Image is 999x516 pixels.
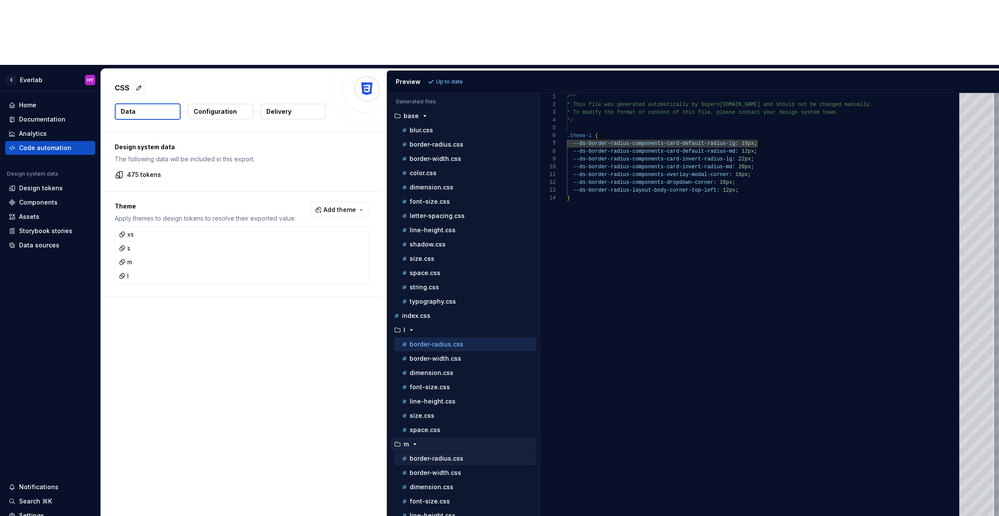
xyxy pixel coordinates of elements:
[311,202,369,218] button: Add theme
[436,78,463,85] p: Up to date
[19,241,59,250] div: Data sources
[7,170,58,177] div: Design system data
[394,482,536,492] button: dimension.css
[5,127,95,141] a: Analytics
[323,205,356,214] span: Add theme
[751,164,754,170] span: ;
[115,103,181,120] button: Data
[394,297,536,306] button: typography.css
[119,272,129,280] div: l
[410,155,461,162] p: border-width.css
[410,412,434,419] p: size.css
[394,183,536,192] button: dimension.css
[410,469,461,476] p: border-width.css
[540,171,556,179] div: 11
[410,170,436,176] p: color.css
[115,155,369,163] p: The following data will be included in this export.
[729,156,735,162] span: g:
[540,163,556,171] div: 10
[2,71,99,89] button: EEverlabHY
[573,141,729,147] span: --ds-border-radius-components-card-default-radius-
[396,77,420,86] div: Preview
[410,298,456,305] p: typography.css
[394,468,536,478] button: border-width.css
[540,116,556,124] div: 4
[738,156,751,162] span: 22px
[404,441,409,448] p: m
[573,156,729,162] span: --ds-border-radius-components-card-invert-radius-l
[394,411,536,420] button: size.css
[394,454,536,463] button: border-radius.css
[19,115,65,124] div: Documentation
[394,168,536,178] button: color.css
[19,227,72,235] div: Storybook stories
[567,195,570,201] span: }
[394,211,536,221] button: letter-spacing.css
[127,170,161,179] p: 475 tokens
[404,112,419,119] p: base
[410,369,453,376] p: dimension.css
[573,172,729,178] span: --ds-border-radius-components-overlay-modal-corner
[540,93,556,101] div: 1
[573,148,729,154] span: --ds-border-radius-components-card-default-radius-
[119,230,134,239] div: xs
[410,484,453,490] p: dimension.css
[396,98,531,105] p: Generated files
[720,109,838,115] span: lease contact your design system team.
[410,227,456,234] p: line-height.css
[5,196,95,209] a: Components
[19,497,52,506] div: Search ⌘K
[540,186,556,194] div: 13
[540,155,556,163] div: 9
[19,483,58,491] div: Notifications
[751,156,754,162] span: ;
[540,147,556,155] div: 8
[573,187,720,193] span: --ds-border-radius-layout-body-corner-top-left:
[5,141,95,155] a: Code automation
[410,184,453,191] p: dimension.css
[732,179,735,186] span: ;
[115,214,296,223] p: Apply themes to design tokens to resolve their exported value.
[738,164,751,170] span: 20px
[595,133,598,139] span: {
[394,354,536,363] button: border-width.css
[723,187,735,193] span: 12px
[735,172,748,178] span: 16px
[394,125,536,135] button: blur.css
[754,141,757,147] span: ;
[394,225,536,235] button: line-height.css
[410,284,439,291] p: string.css
[394,268,536,278] button: space.css
[720,179,732,186] span: 16px
[729,172,732,178] span: :
[540,132,556,140] div: 6
[742,141,754,147] span: 16px
[748,172,751,178] span: ;
[567,133,592,139] span: .theme-l
[5,480,95,494] button: Notifications
[742,148,754,154] span: 12px
[6,75,16,85] div: E
[188,104,253,119] button: Configuration
[87,77,94,83] div: HY
[20,76,42,84] div: Everlab
[567,109,720,115] span: * To modify the format or content of this file, p
[410,426,440,433] p: space.css
[394,197,536,206] button: font-size.css
[394,397,536,406] button: line-height.css
[394,425,536,435] button: space.css
[540,109,556,116] div: 3
[394,340,536,349] button: border-radius.css
[119,244,130,253] div: s
[540,124,556,132] div: 5
[121,107,136,116] p: Data
[729,148,739,154] span: md:
[391,311,536,320] button: index.css
[5,238,95,252] a: Data sources
[5,224,95,238] a: Storybook stories
[410,255,434,262] p: size.css
[540,140,556,147] div: 7
[19,129,47,138] div: Analytics
[410,355,461,362] p: border-width.css
[573,179,717,186] span: --ds-border-radius-components-dropdown-corner:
